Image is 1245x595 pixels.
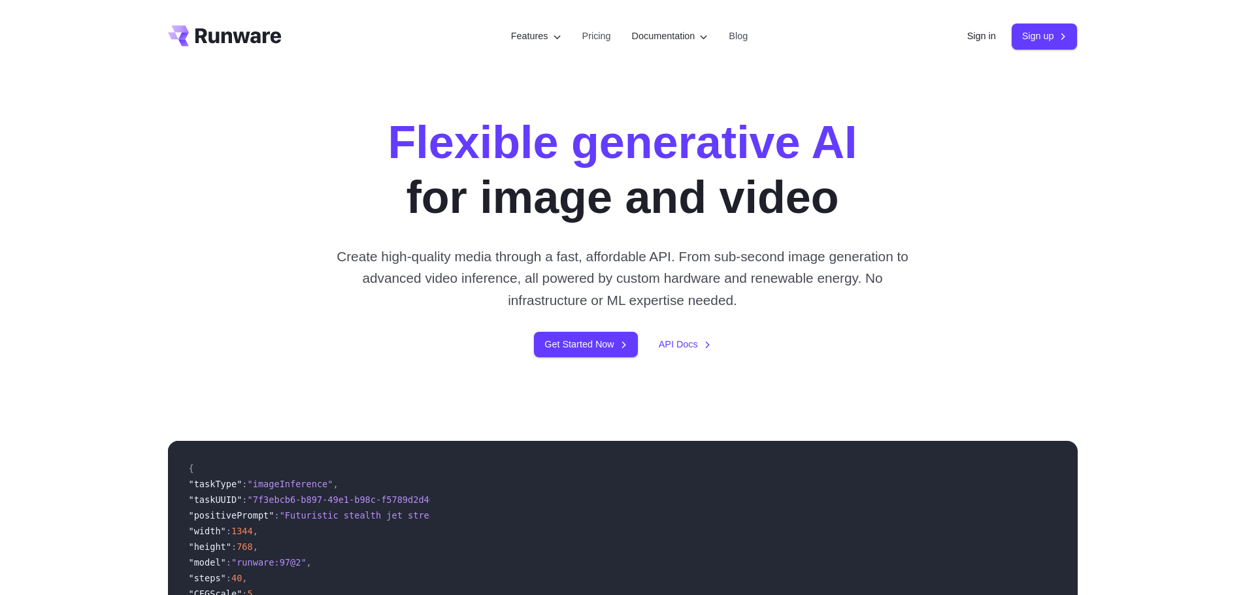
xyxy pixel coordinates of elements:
label: Documentation [632,29,708,44]
span: "Futuristic stealth jet streaking through a neon-lit cityscape with glowing purple exhaust" [280,510,767,521]
span: "positivePrompt" [189,510,274,521]
a: Get Started Now [534,332,637,357]
span: , [253,541,258,552]
span: { [189,463,194,474]
span: , [307,557,312,568]
span: "height" [189,541,231,552]
span: , [253,526,258,536]
span: "7f3ebcb6-b897-49e1-b98c-f5789d2d40d7" [248,494,451,505]
span: : [242,479,247,489]
p: Create high-quality media through a fast, affordable API. From sub-second image generation to adv... [331,246,914,311]
span: "steps" [189,573,226,583]
span: : [274,510,279,521]
span: 1344 [231,526,253,536]
span: : [226,526,231,536]
span: : [226,573,231,583]
span: "width" [189,526,226,536]
span: "runware:97@2" [231,557,307,568]
span: , [333,479,338,489]
span: : [231,541,237,552]
span: "taskUUID" [189,494,242,505]
a: Sign in [967,29,996,44]
a: Sign up [1012,24,1078,49]
span: "taskType" [189,479,242,489]
a: Blog [729,29,748,44]
span: "model" [189,557,226,568]
h1: for image and video [388,115,857,225]
strong: Flexible generative AI [388,117,857,168]
span: 40 [231,573,242,583]
a: Go to / [168,25,282,46]
span: : [226,557,231,568]
span: , [242,573,247,583]
span: "imageInference" [248,479,333,489]
span: 768 [237,541,253,552]
a: Pricing [582,29,611,44]
span: : [242,494,247,505]
a: API Docs [659,337,711,352]
label: Features [511,29,561,44]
